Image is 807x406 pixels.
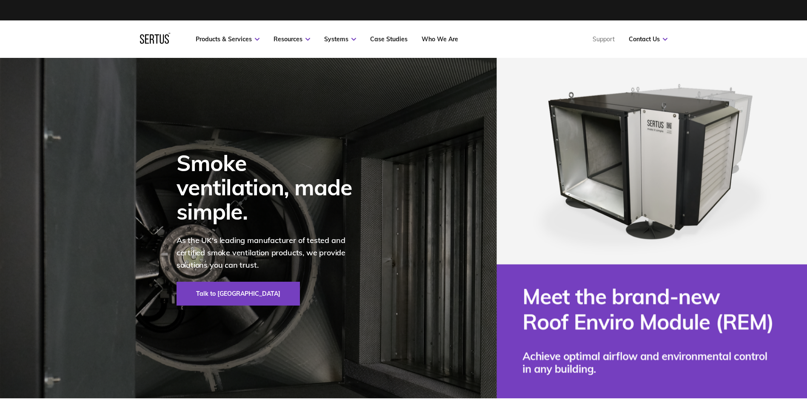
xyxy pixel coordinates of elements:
a: Resources [274,35,310,43]
a: Who We Are [422,35,458,43]
p: As the UK's leading manufacturer of tested and certified smoke ventilation products, we provide s... [177,234,364,271]
a: Products & Services [196,35,259,43]
a: Case Studies [370,35,408,43]
a: Support [593,35,615,43]
a: Contact Us [629,35,667,43]
a: Systems [324,35,356,43]
div: Smoke ventilation, made simple. [177,151,364,224]
a: Talk to [GEOGRAPHIC_DATA] [177,282,300,306]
